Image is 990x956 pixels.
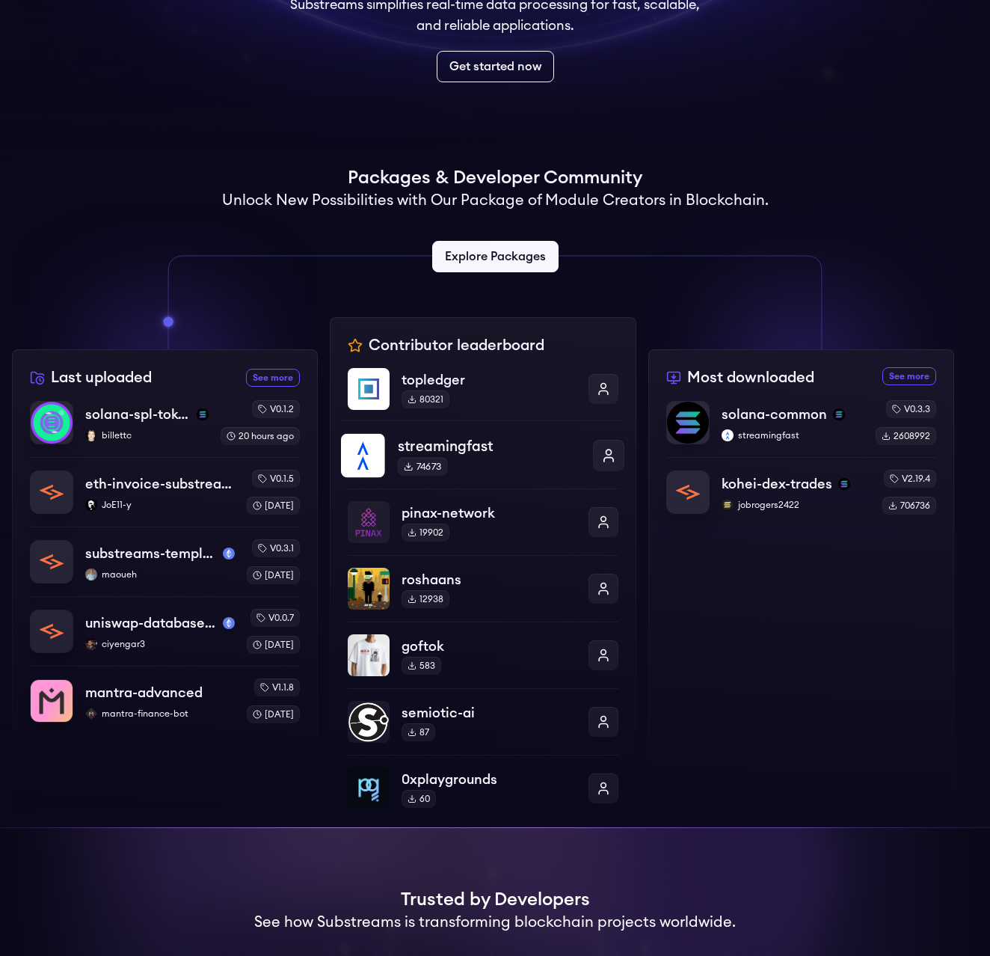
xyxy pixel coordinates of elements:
a: mantra-advancedmantra-advancedmantra-finance-botmantra-finance-botv1.1.8[DATE] [30,666,300,723]
p: ciyengar3 [85,638,235,650]
p: billettc [85,429,209,441]
p: roshaans [402,569,576,590]
img: kohei-dex-trades [667,471,709,513]
img: streamingfast [341,434,385,478]
h2: Unlock New Possibilities with Our Package of Module Creators in Blockchain. [222,190,769,211]
p: solana-spl-token [85,404,191,425]
div: 60 [402,790,436,808]
a: substreams-templatesubstreams-templatemainnetmaouehmaouehv0.3.1[DATE] [30,527,300,596]
a: solana-commonsolana-commonsolanastreamingfaststreamingfastv0.3.32608992 [666,400,936,457]
a: eth-invoice-substreamseth-invoice-substreamsJoE11-yJoE11-yv0.1.5[DATE] [30,457,300,527]
div: 87 [402,723,435,741]
div: v1.1.8 [254,678,300,696]
img: roshaans [348,568,390,610]
div: [DATE] [247,636,300,654]
p: streamingfast [722,429,864,441]
img: JoE11-y [85,499,97,511]
a: kohei-dex-tradeskohei-dex-tradessolanajobrogers2422jobrogers2422v2.19.4706736 [666,457,936,515]
img: mainnet [223,548,235,560]
img: billettc [85,429,97,441]
a: 0xplaygrounds0xplaygrounds60 [348,755,618,809]
div: 74673 [398,457,448,476]
div: v0.1.2 [252,400,300,418]
p: 0xplaygrounds [402,769,576,790]
img: jobrogers2422 [722,499,734,511]
img: mantra-finance-bot [85,708,97,720]
img: pinax-network [348,501,390,543]
div: 80321 [402,390,449,408]
img: ciyengar3 [85,638,97,650]
img: mantra-advanced [31,680,73,722]
div: v0.3.3 [886,400,936,418]
img: semiotic-ai [348,701,390,743]
a: pinax-networkpinax-network19902 [348,488,618,555]
img: goftok [348,634,390,676]
p: goftok [402,636,576,657]
p: topledger [402,370,576,390]
p: substreams-template [85,543,217,564]
div: v0.1.5 [252,470,300,488]
img: solana-spl-token [31,402,73,444]
p: mantra-finance-bot [85,708,235,720]
img: 0xplaygrounds [348,767,390,809]
div: v0.0.7 [250,609,300,627]
img: solana [833,408,845,420]
h2: See how Substreams is transforming blockchain projects worldwide. [254,912,736,933]
div: [DATE] [247,497,300,515]
p: uniswap-database-changes-mainnet [85,613,217,634]
p: JoE11-y [85,499,235,511]
a: Explore Packages [432,241,559,272]
img: solana-common [667,402,709,444]
a: topledgertopledger80321 [348,368,618,422]
img: mainnet [223,617,235,629]
h1: Packages & Developer Community [348,166,642,190]
p: pinax-network [402,503,576,524]
a: uniswap-database-changes-mainnetuniswap-database-changes-mainnetmainnetciyengar3ciyengar3v0.0.7[D... [30,596,300,666]
p: maoueh [85,569,235,580]
a: semiotic-aisemiotic-ai87 [348,688,618,755]
img: solana [197,408,209,420]
img: uniswap-database-changes-mainnet [31,610,73,652]
p: semiotic-ai [402,702,576,723]
img: solana [838,478,850,490]
div: 12938 [402,590,449,608]
p: eth-invoice-substreams [85,474,235,494]
a: goftokgoftok583 [348,622,618,688]
div: [DATE] [247,705,300,723]
div: [DATE] [247,566,300,584]
a: See more recently uploaded packages [246,369,300,387]
img: streamingfast [722,429,734,441]
a: Get started now [437,51,554,82]
img: eth-invoice-substreams [31,471,73,513]
a: See more most downloaded packages [882,367,936,385]
a: roshaansroshaans12938 [348,555,618,622]
img: maoueh [85,569,97,580]
div: 19902 [402,524,449,542]
p: streamingfast [398,435,581,457]
a: solana-spl-tokensolana-spl-tokensolanabillettcbillettcv0.1.220 hours ago [30,400,300,457]
p: kohei-dex-trades [722,474,832,494]
div: v2.19.4 [884,470,936,488]
img: topledger [348,368,390,410]
p: solana-common [722,404,827,425]
div: v0.3.1 [252,539,300,557]
p: jobrogers2422 [722,499,870,511]
div: 20 hours ago [221,427,300,445]
h1: Trusted by Developers [401,888,590,912]
p: mantra-advanced [85,682,203,703]
a: streamingfaststreamingfast74673 [341,420,624,490]
div: 706736 [882,497,936,515]
div: 583 [402,657,441,675]
img: substreams-template [31,541,73,583]
div: 2608992 [876,427,936,445]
